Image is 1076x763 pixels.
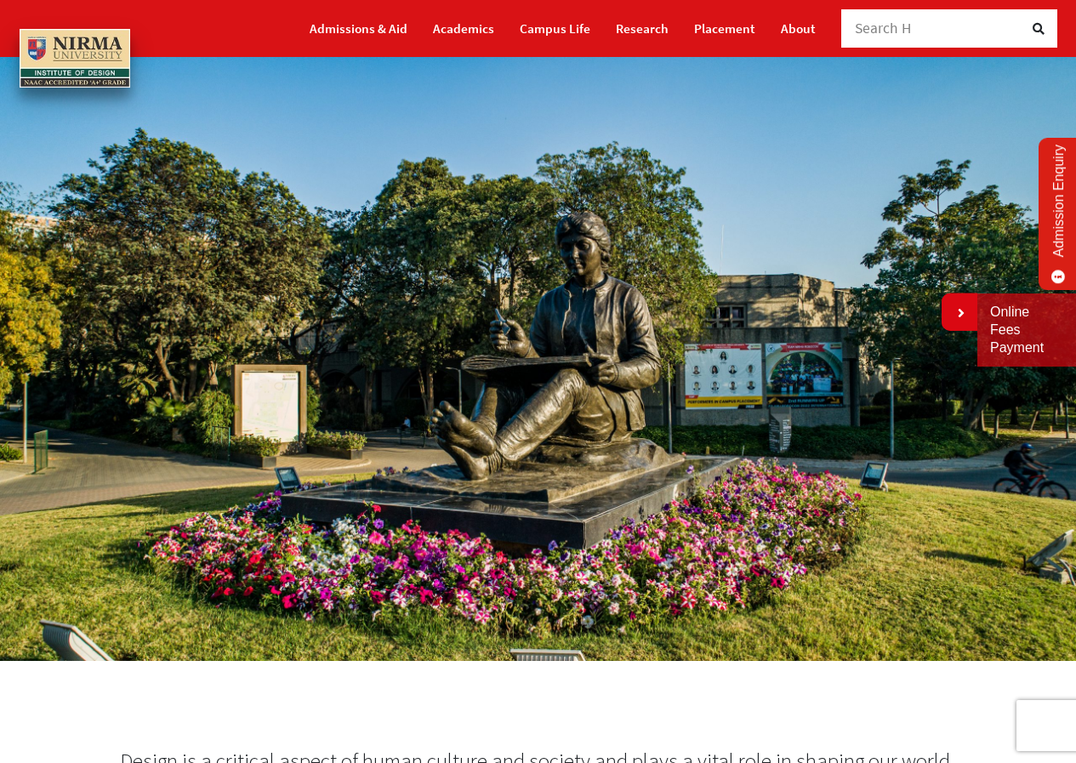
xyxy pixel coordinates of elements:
[433,14,494,43] a: Academics
[855,19,912,37] span: Search H
[694,14,755,43] a: Placement
[20,29,130,88] img: main_logo
[310,14,407,43] a: Admissions & Aid
[781,14,816,43] a: About
[616,14,669,43] a: Research
[520,14,590,43] a: Campus Life
[990,304,1063,356] a: Online Fees Payment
